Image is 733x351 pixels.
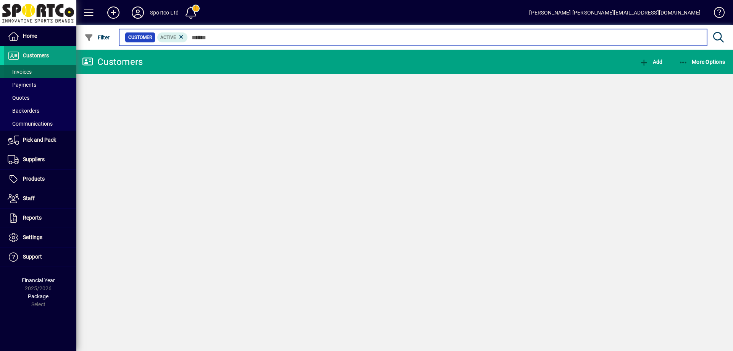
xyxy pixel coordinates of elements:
button: More Options [677,55,727,69]
span: Package [28,293,48,299]
div: Customers [82,56,143,68]
a: Communications [4,117,76,130]
a: Settings [4,228,76,247]
span: Reports [23,215,42,221]
button: Add [101,6,126,19]
a: Quotes [4,91,76,104]
a: Backorders [4,104,76,117]
a: Staff [4,189,76,208]
span: Payments [8,82,36,88]
span: Pick and Pack [23,137,56,143]
button: Filter [82,31,112,44]
span: Active [160,35,176,40]
mat-chip: Activation Status: Active [157,32,188,42]
span: Add [639,59,662,65]
a: Payments [4,78,76,91]
span: More Options [679,59,725,65]
a: Knowledge Base [708,2,723,26]
span: Suppliers [23,156,45,162]
span: Staff [23,195,35,201]
div: [PERSON_NAME] [PERSON_NAME][EMAIL_ADDRESS][DOMAIN_NAME] [529,6,701,19]
span: Customer [128,34,152,41]
span: Support [23,254,42,260]
a: Support [4,247,76,267]
span: Communications [8,121,53,127]
span: Quotes [8,95,29,101]
a: Reports [4,209,76,228]
span: Filter [84,34,110,40]
span: Backorders [8,108,39,114]
button: Add [638,55,664,69]
span: Products [23,176,45,182]
div: Sportco Ltd [150,6,179,19]
a: Suppliers [4,150,76,169]
a: Home [4,27,76,46]
a: Products [4,170,76,189]
span: Customers [23,52,49,58]
span: Financial Year [22,277,55,283]
a: Invoices [4,65,76,78]
span: Home [23,33,37,39]
a: Pick and Pack [4,131,76,150]
span: Settings [23,234,42,240]
span: Invoices [8,69,32,75]
button: Profile [126,6,150,19]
